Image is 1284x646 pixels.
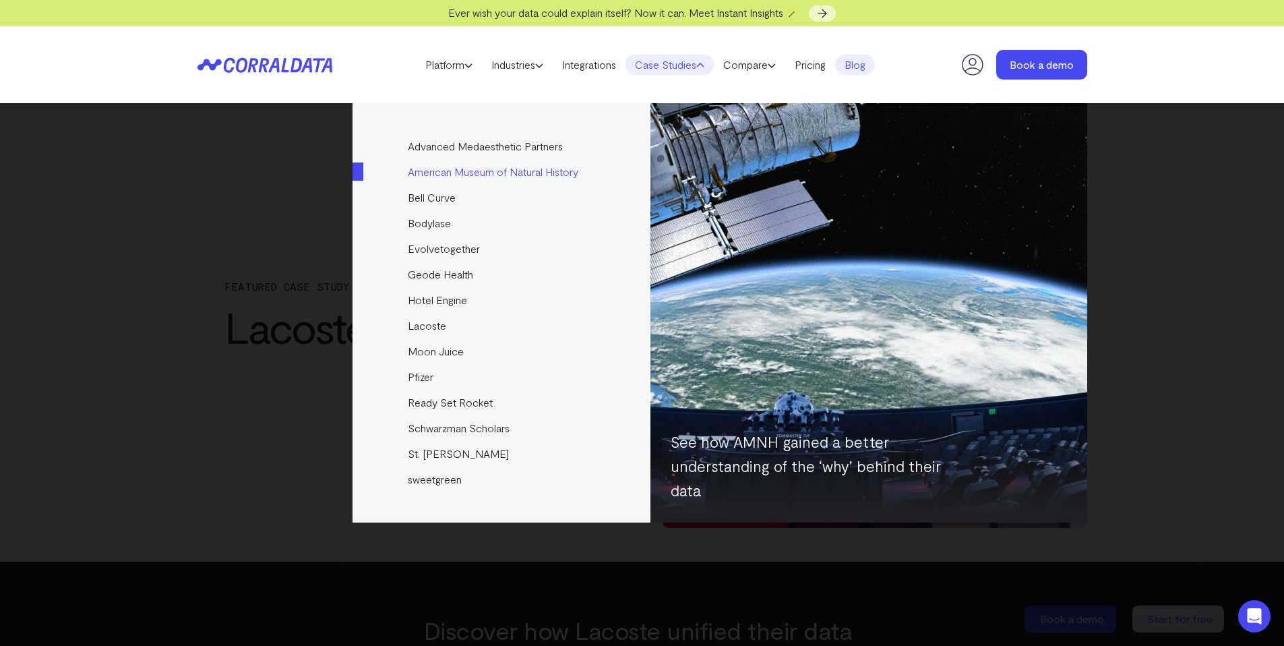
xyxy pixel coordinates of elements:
span: Ever wish your data could explain itself? Now it can. Meet Instant Insights 🪄 [448,6,799,19]
a: Moon Juice [353,339,652,364]
a: American Museum of Natural History [353,159,652,185]
a: Geode Health [353,262,652,287]
p: See how AMNH gained a better understanding of the ‘why’ behind their data [671,430,974,502]
a: Case Studies [625,55,714,75]
a: Advanced Medaesthetic Partners [353,134,652,159]
a: Lacoste [353,313,652,339]
a: Schwarzman Scholars [353,415,652,441]
a: sweetgreen [353,467,652,492]
a: Pfizer [353,364,652,390]
a: Integrations [553,55,625,75]
a: St. [PERSON_NAME] [353,441,652,467]
a: Ready Set Rocket [353,390,652,415]
a: Blog [835,55,875,75]
div: Open Intercom Messenger [1238,600,1271,633]
a: Hotel Engine [353,287,652,313]
a: Pricing [785,55,835,75]
a: Platform [416,55,482,75]
a: Bell Curve [353,185,652,210]
a: Compare [714,55,785,75]
a: Bodylase [353,210,652,236]
a: Book a demo [996,50,1087,80]
a: Industries [482,55,553,75]
a: Evolvetogether [353,236,652,262]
